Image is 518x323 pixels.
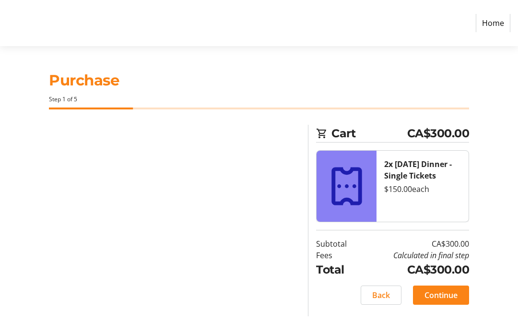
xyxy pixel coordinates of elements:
a: Home [476,14,510,32]
img: East Meets West Children's Foundation's Logo [8,4,76,42]
td: Subtotal [316,238,360,250]
td: Fees [316,250,360,261]
td: Total [316,261,360,278]
h1: Purchase [49,69,469,91]
span: Cart [331,125,407,142]
td: CA$300.00 [360,261,469,278]
div: $150.00 each [384,183,461,195]
span: Back [372,289,390,301]
strong: 2x [DATE] Dinner - Single Tickets [384,159,452,181]
span: CA$300.00 [407,125,470,142]
div: Step 1 of 5 [49,95,469,104]
button: Continue [413,286,469,305]
td: CA$300.00 [360,238,469,250]
td: Calculated in final step [360,250,469,261]
span: Continue [424,289,458,301]
button: Back [361,286,401,305]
